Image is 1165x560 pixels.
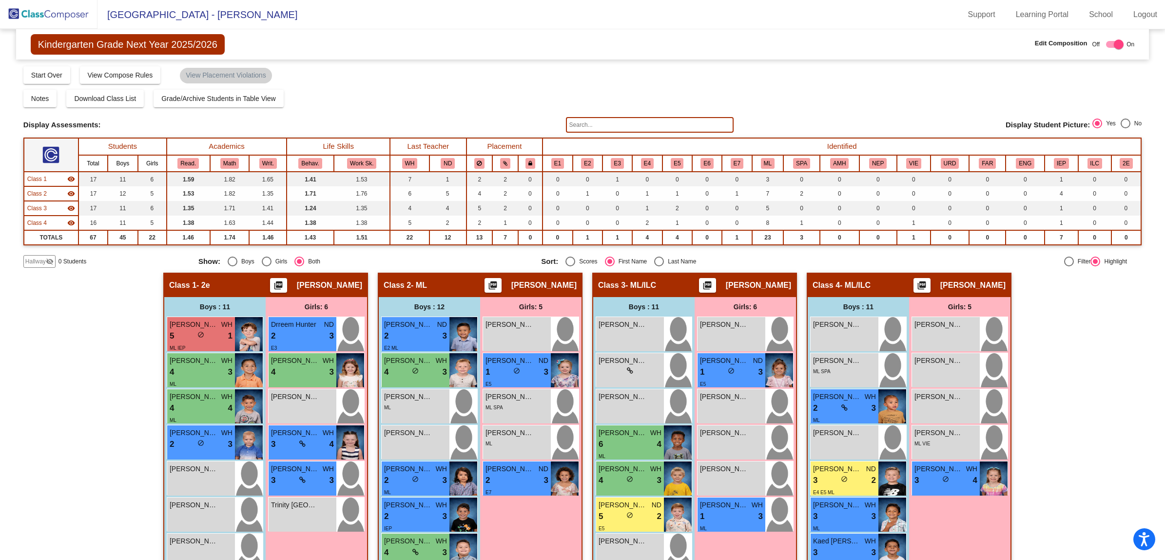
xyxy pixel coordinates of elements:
[632,216,662,230] td: 2
[692,230,722,245] td: 0
[731,158,743,169] button: E7
[859,186,897,201] td: 0
[67,175,75,183] mat-icon: visibility
[78,186,108,201] td: 17
[480,297,582,317] div: Girls: 5
[177,158,199,169] button: Read.
[641,158,654,169] button: E4
[492,201,518,216] td: 2
[897,201,931,216] td: 0
[820,216,859,230] td: 0
[1078,186,1111,201] td: 0
[1035,39,1087,48] span: Edit Composition
[78,138,167,155] th: Students
[722,155,752,172] th: Multi-Racial
[466,201,493,216] td: 5
[170,320,218,330] span: [PERSON_NAME]
[931,186,969,201] td: 0
[752,172,784,186] td: 3
[1111,230,1142,245] td: 0
[78,230,108,245] td: 67
[602,201,632,216] td: 0
[518,230,543,245] td: 0
[1078,201,1111,216] td: 0
[167,230,210,245] td: 1.46
[611,158,623,169] button: E3
[573,230,602,245] td: 1
[1006,172,1045,186] td: 0
[692,186,722,201] td: 0
[625,280,656,290] span: - ML/ILC
[783,172,820,186] td: 0
[287,201,333,216] td: 1.24
[66,90,144,107] button: Download Class List
[859,172,897,186] td: 0
[1111,172,1142,186] td: 0
[602,172,632,186] td: 1
[543,216,572,230] td: 0
[287,172,333,186] td: 1.41
[466,186,493,201] td: 4
[167,172,210,186] td: 1.59
[347,158,376,169] button: Work Sk.
[662,172,692,186] td: 0
[1006,120,1090,129] span: Display Student Picture:
[466,230,493,245] td: 13
[969,230,1006,245] td: 0
[78,216,108,230] td: 16
[287,230,333,245] td: 1.43
[808,297,909,317] div: Boys : 11
[31,95,49,102] span: Notes
[916,280,928,294] mat-icon: picture_as_pdf
[820,172,859,186] td: 0
[167,186,210,201] td: 1.53
[97,7,297,22] span: [GEOGRAPHIC_DATA] - [PERSON_NAME]
[793,158,810,169] button: SPA
[897,172,931,186] td: 0
[511,280,577,290] span: [PERSON_NAME]
[210,186,250,201] td: 1.82
[573,216,602,230] td: 0
[287,138,390,155] th: Life Skills
[334,186,390,201] td: 1.76
[662,155,692,172] th: White
[24,230,78,245] td: TOTALS
[25,257,46,266] span: Hallway
[615,257,647,266] div: First Name
[287,186,333,201] td: 1.71
[46,258,54,265] mat-icon: visibility_off
[699,278,716,293] button: Print Students Details
[167,138,287,155] th: Academics
[390,155,429,172] th: Wendy Hanson
[1006,155,1045,172] th: Home Language - English
[1045,172,1078,186] td: 1
[518,186,543,201] td: 0
[466,172,493,186] td: 2
[581,158,594,169] button: E2
[492,172,518,186] td: 2
[541,257,876,266] mat-radio-group: Select an option
[161,95,276,102] span: Grade/Archive Students in Table View
[78,155,108,172] th: Total
[270,278,287,293] button: Print Students Details
[384,320,433,330] span: [PERSON_NAME]
[602,155,632,172] th: Black or African American
[249,201,287,216] td: 1.41
[722,172,752,186] td: 0
[324,320,334,330] span: ND
[379,297,480,317] div: Boys : 12
[664,257,696,266] div: Last Name
[897,216,931,230] td: 1
[1102,119,1116,128] div: Yes
[1045,186,1078,201] td: 4
[931,230,969,245] td: 0
[662,216,692,230] td: 1
[662,230,692,245] td: 4
[1092,40,1100,49] span: Off
[518,155,543,172] th: Keep with teacher
[78,172,108,186] td: 17
[88,71,153,79] span: View Compose Rules
[492,216,518,230] td: 1
[692,201,722,216] td: 0
[390,172,429,186] td: 7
